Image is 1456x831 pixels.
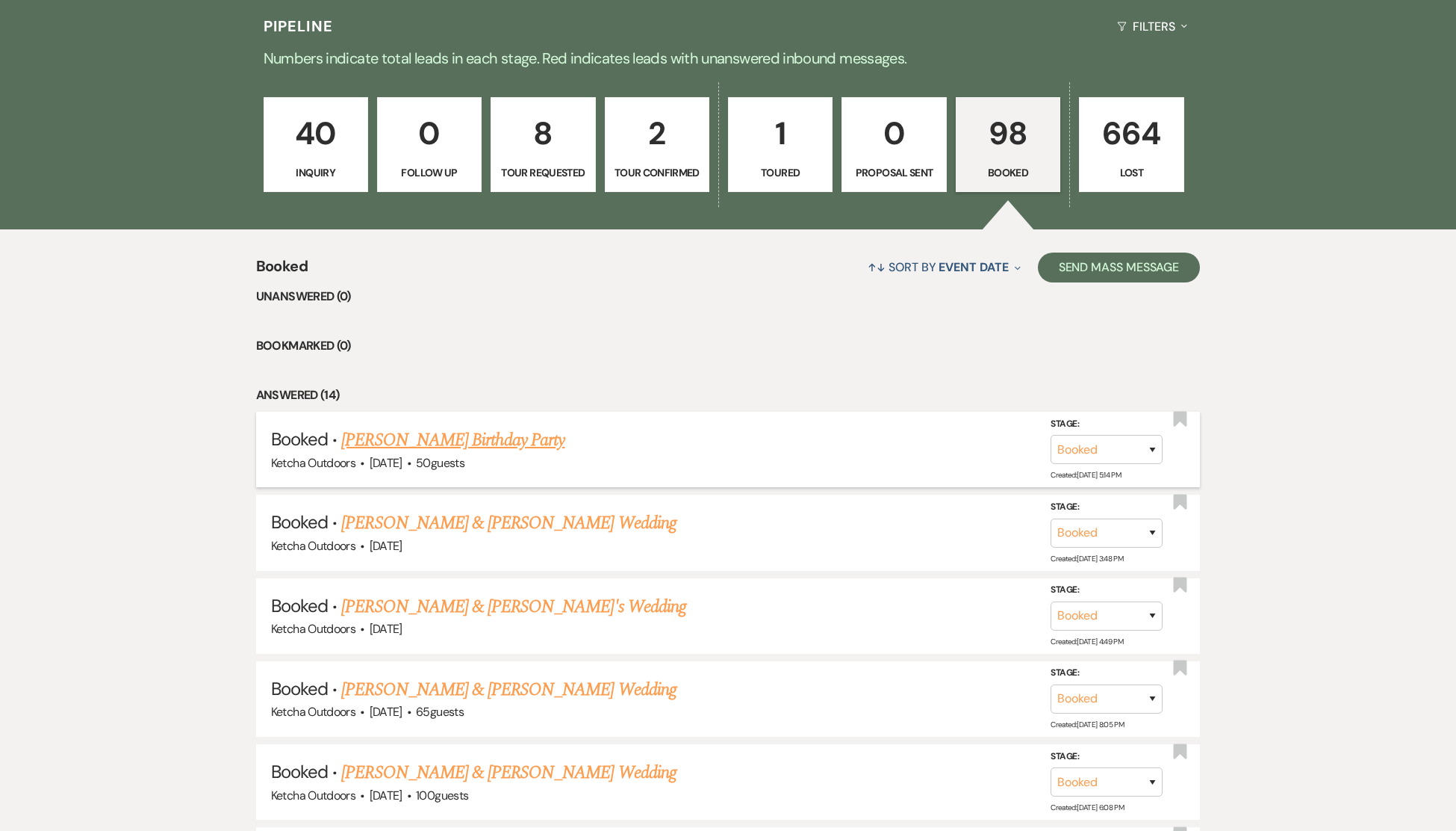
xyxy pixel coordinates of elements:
p: Booked [965,164,1051,181]
p: Tour Confirmed [615,164,700,181]
p: Tour Requested [500,164,585,181]
span: Created: [DATE] 5:14 PM [1051,470,1121,480]
a: 0Follow Up [377,97,482,193]
label: Stage: [1051,416,1163,433]
a: [PERSON_NAME] & [PERSON_NAME]'s Wedding [341,593,686,620]
a: 664Lost [1079,97,1183,193]
span: 50 guests [416,455,464,471]
span: 100 guests [416,788,468,803]
span: Booked [256,255,308,287]
span: Booked [271,760,328,783]
span: Event Date [939,259,1008,275]
span: [DATE] [370,455,402,471]
span: Created: [DATE] 8:05 PM [1051,720,1124,729]
label: Stage: [1051,582,1163,599]
label: Stage: [1051,665,1163,682]
span: Ketcha Outdoors [271,455,355,471]
span: Ketcha Outdoors [271,788,355,803]
p: Inquiry [273,164,358,181]
span: [DATE] [370,621,402,637]
p: 664 [1089,108,1174,158]
p: Follow Up [387,164,472,181]
li: Answered (14) [256,386,1201,405]
span: Booked [271,594,328,617]
p: 1 [738,108,823,158]
span: [DATE] [370,704,402,720]
p: Proposal Sent [851,164,936,181]
p: 2 [615,108,700,158]
span: Ketcha Outdoors [271,538,355,554]
label: Stage: [1051,499,1163,516]
label: Stage: [1051,748,1163,764]
span: Created: [DATE] 3:48 PM [1051,553,1123,563]
span: Ketcha Outdoors [271,621,355,637]
button: Filters [1111,7,1192,46]
p: Numbers indicate total leads in each stage. Red indicates leads with unanswered inbound messages. [190,46,1266,70]
p: Lost [1089,164,1174,181]
span: Ketcha Outdoors [271,704,355,720]
li: Bookmarked (0) [256,336,1201,356]
a: 2Tour Confirmed [605,97,709,193]
a: 0Proposal Sent [841,97,946,193]
button: Sort By Event Date [862,247,1026,287]
li: Unanswered (0) [256,287,1201,306]
a: 8Tour Requested [491,97,595,193]
a: [PERSON_NAME] & [PERSON_NAME] Wedding [341,510,676,537]
span: Booked [271,427,328,451]
a: [PERSON_NAME] & [PERSON_NAME] Wedding [341,759,676,786]
p: 8 [500,108,585,158]
span: Created: [DATE] 4:49 PM [1051,637,1123,646]
p: Toured [738,164,823,181]
p: 40 [273,108,358,158]
span: [DATE] [370,788,402,803]
h3: Pipeline [264,16,334,37]
span: Booked [271,510,328,534]
p: 0 [851,108,936,158]
span: Booked [271,677,328,700]
a: 1Toured [728,97,833,193]
span: ↑↓ [868,259,886,275]
a: [PERSON_NAME] Birthday Party [341,427,564,454]
span: [DATE] [370,538,402,554]
a: [PERSON_NAME] & [PERSON_NAME] Wedding [341,676,676,703]
button: Send Mass Message [1038,253,1201,282]
span: Created: [DATE] 6:08 PM [1051,803,1124,812]
p: 0 [387,108,472,158]
a: 98Booked [956,97,1060,193]
p: 98 [965,108,1051,158]
span: 65 guests [416,704,464,720]
a: 40Inquiry [264,97,368,193]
